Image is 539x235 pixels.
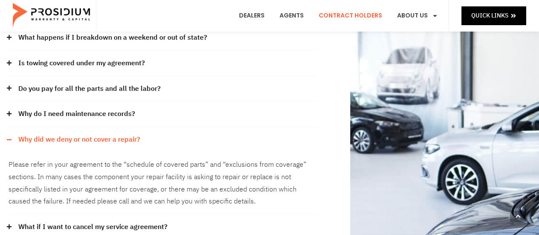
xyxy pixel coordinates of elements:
a: Quick Links [461,6,526,25]
div: Why do I need maintenance records? [9,102,318,127]
span: Quick Links [471,10,508,21]
a: Do you pay for all the parts and all the labor? [18,83,161,95]
a: What if I want to cancel my service agreement? [18,221,167,233]
a: What happens if I breakdown on a weekend or out of state? [18,32,207,44]
div: Why did we deny or not cover a repair? [9,127,318,152]
a: Why do I need maintenance records? [18,108,135,120]
div: Why did we deny or not cover a repair? [9,152,318,215]
a: Why did we deny or not cover a repair? [18,133,140,146]
a: Is towing covered under my agreement? [18,57,145,70]
div: Is towing covered under my agreement? [9,51,318,76]
div: What happens if I breakdown on a weekend or out of state? [9,25,318,51]
div: Do you pay for all the parts and all the labor? [9,76,318,102]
